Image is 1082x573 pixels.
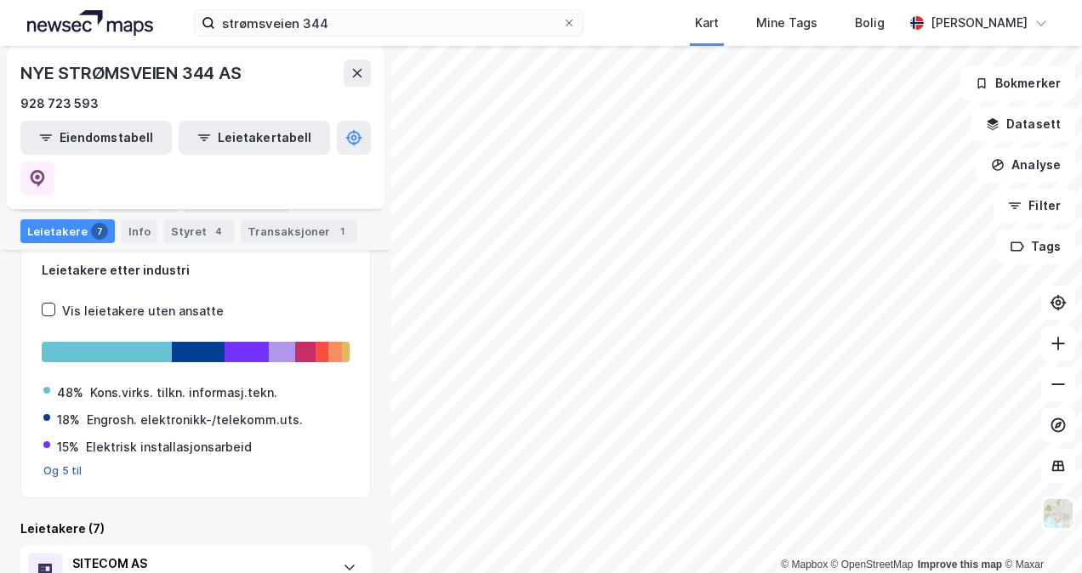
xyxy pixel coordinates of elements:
div: Styret [164,219,234,243]
iframe: Chat Widget [997,491,1082,573]
div: 7 [91,223,108,240]
div: NYE STRØMSVEIEN 344 AS [20,60,245,87]
img: logo.a4113a55bc3d86da70a041830d287a7e.svg [27,10,153,36]
div: Mine Tags [756,13,817,33]
div: Kons.virks. tilkn. informasj.tekn. [90,383,277,403]
div: Leietakere [20,219,115,243]
div: 928 723 593 [20,94,99,114]
a: Mapbox [781,559,828,570]
button: Leietakertabell [179,121,330,155]
div: Bolig [855,13,885,33]
button: Datasett [971,107,1075,141]
input: Søk på adresse, matrikkel, gårdeiere, leietakere eller personer [215,10,561,36]
div: Elektrisk installasjonsarbeid [86,437,252,457]
div: Vis leietakere uten ansatte [62,301,224,321]
div: 4 [210,223,227,240]
div: 1 [333,223,350,240]
div: Transaksjoner [241,219,357,243]
div: 18% [57,410,80,430]
div: Kontrollprogram for chat [997,491,1082,573]
a: OpenStreetMap [831,559,914,570]
button: Filter [994,189,1075,223]
button: Eiendomstabell [20,121,172,155]
div: Info [122,219,157,243]
div: 15% [57,437,79,457]
a: Improve this map [918,559,1002,570]
div: Leietakere etter industri [42,260,350,281]
div: Leietakere (7) [20,519,371,539]
button: Og 5 til [43,464,83,478]
button: Tags [996,230,1075,264]
div: [PERSON_NAME] [931,13,1028,33]
button: Analyse [977,148,1075,182]
div: Kart [695,13,719,33]
div: 48% [57,383,83,403]
button: Bokmerker [960,66,1075,100]
div: Engrosh. elektronikk-/telekomm.uts. [87,410,303,430]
